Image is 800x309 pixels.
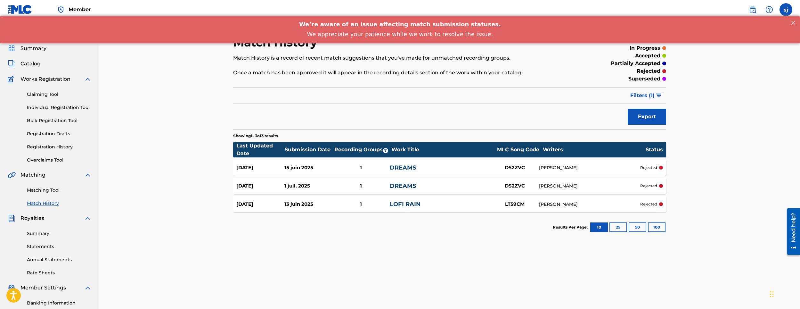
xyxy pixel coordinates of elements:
span: Summary [20,45,46,52]
a: Bulk Registration Tool [27,117,92,124]
div: Widget de chat [768,278,800,309]
img: MLC Logo [8,5,32,14]
img: Catalog [8,60,15,68]
p: rejected [637,67,660,75]
p: rejected [640,201,657,207]
div: [DATE] [236,182,284,190]
iframe: Chat Widget [768,278,800,309]
div: Submission Date [285,146,333,154]
div: Glisser [770,285,774,304]
p: rejected [640,183,657,189]
div: DS2ZVC [491,164,539,171]
button: 100 [648,222,665,232]
span: ? [383,148,388,153]
div: LT59CM [491,201,539,208]
p: superseded [628,75,660,83]
img: Top Rightsholder [57,6,65,13]
span: Works Registration [20,75,70,83]
span: Catalog [20,60,41,68]
div: 1 [332,201,390,208]
p: partially accepted [611,60,660,67]
span: We’re aware of an issue affecting match submission statuses. [299,5,501,12]
div: 13 juin 2025 [284,201,332,208]
a: LOFI RAIN [390,201,421,208]
a: Rate Sheets [27,270,92,276]
span: Royalties [20,214,44,222]
span: We appreciate your patience while we work to resolve the issue. [307,15,493,21]
button: Export [628,109,666,125]
a: Matching Tool [27,187,92,194]
a: Registration Drafts [27,130,92,137]
div: 1 [332,164,390,171]
img: help [765,6,773,13]
div: Status [646,146,663,154]
img: filter [656,94,662,97]
img: Member Settings [8,284,15,292]
img: expand [84,214,92,222]
p: Match History is a record of recent match suggestions that you've made for unmatched recording gr... [233,54,567,62]
button: 10 [590,222,608,232]
div: User Menu [780,3,792,16]
p: Showing 1 - 3 of 3 results [233,133,278,139]
a: Summary [27,230,92,237]
div: [DATE] [236,164,284,171]
button: 50 [629,222,646,232]
button: 25 [609,222,627,232]
span: Filters ( 1 ) [630,92,655,99]
a: Banking Information [27,300,92,306]
img: expand [84,171,92,179]
a: Individual Registration Tool [27,104,92,111]
div: 1 juil. 2025 [284,182,332,190]
div: Help [763,3,776,16]
a: Annual Statements [27,256,92,263]
iframe: Resource Center [782,206,800,257]
p: Results Per Page: [553,224,589,230]
div: [PERSON_NAME] [539,183,640,189]
p: in progress [630,44,660,52]
a: Claiming Tool [27,91,92,98]
div: [PERSON_NAME] [539,201,640,208]
img: Works Registration [8,75,16,83]
span: Member [69,6,91,13]
span: Matching [20,171,45,179]
button: Filters (1) [626,88,666,104]
p: Once a match has been approved it will appear in the recording details section of the work within... [233,69,567,77]
img: Summary [8,45,15,52]
a: Overclaims Tool [27,157,92,163]
a: CatalogCatalog [8,60,41,68]
a: Registration History [27,144,92,150]
a: SummarySummary [8,45,46,52]
img: search [749,6,756,13]
div: Last Updated Date [236,142,284,157]
img: Royalties [8,214,15,222]
a: Public Search [746,3,759,16]
p: rejected [640,165,657,171]
div: Writers [543,146,645,154]
div: DS2ZVC [491,182,539,190]
div: [PERSON_NAME] [539,164,640,171]
a: DREAMS [390,164,416,171]
img: expand [84,75,92,83]
img: expand [84,284,92,292]
a: Match History [27,200,92,207]
div: [DATE] [236,201,284,208]
div: 1 [332,182,390,190]
div: 15 juin 2025 [284,164,332,171]
span: Member Settings [20,284,66,292]
a: DREAMS [390,182,416,189]
p: accepted [635,52,660,60]
div: Recording Groups [333,146,391,154]
div: MLC Song Code [494,146,542,154]
a: Statements [27,243,92,250]
div: Work Title [391,146,494,154]
img: Matching [8,171,16,179]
